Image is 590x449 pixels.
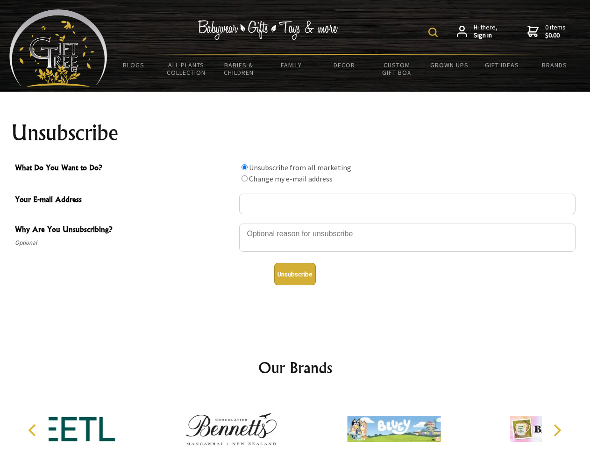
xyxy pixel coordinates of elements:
[213,55,265,82] a: Babies & Children
[23,420,44,441] button: Previous
[242,164,248,170] input: What Do You Want to Do?
[476,55,528,75] a: Gift Ideas
[265,55,318,75] a: Family
[15,194,235,207] span: Your E-mail Address
[198,20,338,40] img: Babywear - Gifts - Toys & more
[370,55,423,82] a: Custom Gift Box
[160,55,213,82] a: All Plants Collection
[274,263,316,285] button: Unsubscribe
[19,356,572,379] h2: Our Brands
[9,9,107,87] img: Babyware - Gifts - Toys and more...
[242,175,248,181] input: What Do You Want to Do?
[249,174,333,183] label: Change my e-mail address
[15,224,235,237] span: Why Are You Unsubscribing?
[474,23,498,40] span: Hi there,
[423,55,476,75] a: Grown Ups
[527,23,566,40] a: 0 items$0.00
[239,224,576,252] textarea: Why Are You Unsubscribing?
[239,194,576,214] input: Your E-mail Address
[545,31,566,40] strong: $0.00
[15,237,235,248] span: Optional
[107,55,160,75] a: BLOGS
[474,31,498,40] strong: Sign in
[528,55,581,75] a: Brands
[457,23,498,40] a: Hi there,Sign in
[547,420,567,441] button: Next
[15,162,235,175] span: What Do You Want to Do?
[318,55,370,75] a: Decor
[11,122,579,144] h1: Unsubscribe
[249,163,351,172] label: Unsubscribe from all marketing
[545,23,566,40] span: 0 items
[428,28,438,37] img: product search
